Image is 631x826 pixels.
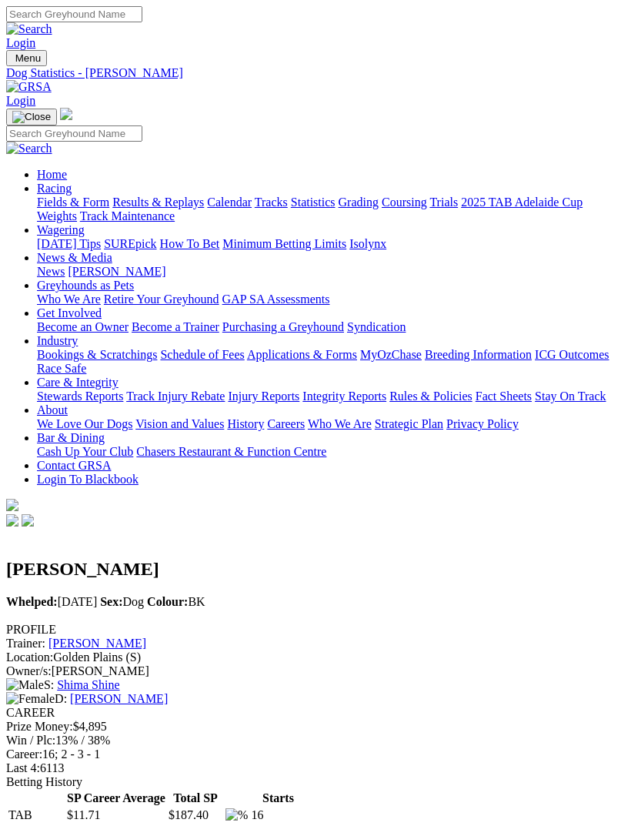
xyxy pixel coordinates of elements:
[375,417,443,430] a: Strategic Plan
[6,623,625,637] div: PROFILE
[66,791,166,806] th: SP Career Average
[225,808,248,822] img: %
[6,706,625,720] div: CAREER
[339,196,379,209] a: Grading
[347,320,406,333] a: Syndication
[37,237,101,250] a: [DATE] Tips
[429,196,458,209] a: Trials
[66,808,166,823] td: $11.71
[6,664,625,678] div: [PERSON_NAME]
[104,293,219,306] a: Retire Your Greyhound
[104,237,156,250] a: SUREpick
[207,196,252,209] a: Calendar
[22,514,34,527] img: twitter.svg
[6,637,45,650] span: Trainer:
[291,196,336,209] a: Statistics
[6,734,55,747] span: Win / Plc:
[247,348,357,361] a: Applications & Forms
[6,595,58,608] b: Whelped:
[6,747,625,761] div: 16; 2 - 3 - 1
[6,499,18,511] img: logo-grsa-white.png
[6,747,42,761] span: Career:
[37,251,112,264] a: News & Media
[100,595,144,608] span: Dog
[476,390,532,403] a: Fact Sheets
[126,390,225,403] a: Track Injury Rebate
[389,390,472,403] a: Rules & Policies
[160,348,244,361] a: Schedule of Fees
[37,279,134,292] a: Greyhounds as Pets
[37,403,68,416] a: About
[68,265,165,278] a: [PERSON_NAME]
[6,761,625,775] div: 6113
[37,390,625,403] div: Care & Integrity
[228,390,299,403] a: Injury Reports
[227,417,264,430] a: History
[37,417,132,430] a: We Love Our Dogs
[6,514,18,527] img: facebook.svg
[70,692,168,705] a: [PERSON_NAME]
[250,808,305,823] td: 16
[37,445,625,459] div: Bar & Dining
[15,52,41,64] span: Menu
[37,473,139,486] a: Login To Blackbook
[37,362,86,375] a: Race Safe
[6,650,53,664] span: Location:
[37,334,78,347] a: Industry
[6,142,52,156] img: Search
[6,761,40,774] span: Last 4:
[382,196,427,209] a: Coursing
[112,196,204,209] a: Results & Replays
[425,348,532,361] a: Breeding Information
[535,348,609,361] a: ICG Outcomes
[6,559,625,580] h2: [PERSON_NAME]
[6,125,142,142] input: Search
[37,168,67,181] a: Home
[446,417,519,430] a: Privacy Policy
[37,293,101,306] a: Who We Are
[349,237,386,250] a: Isolynx
[37,196,625,223] div: Racing
[37,390,123,403] a: Stewards Reports
[6,80,52,94] img: GRSA
[267,417,305,430] a: Careers
[80,209,175,222] a: Track Maintenance
[308,417,372,430] a: Who We Are
[37,431,105,444] a: Bar & Dining
[8,808,65,823] td: TAB
[37,265,625,279] div: News & Media
[6,664,52,677] span: Owner/s:
[6,66,625,80] div: Dog Statistics - [PERSON_NAME]
[37,348,157,361] a: Bookings & Scratchings
[6,678,54,691] span: S:
[6,50,47,66] button: Toggle navigation
[48,637,146,650] a: [PERSON_NAME]
[535,390,606,403] a: Stay On Track
[37,223,85,236] a: Wagering
[222,237,346,250] a: Minimum Betting Limits
[37,306,102,319] a: Get Involved
[222,293,330,306] a: GAP SA Assessments
[37,459,111,472] a: Contact GRSA
[37,196,109,209] a: Fields & Form
[360,348,422,361] a: MyOzChase
[6,109,57,125] button: Toggle navigation
[37,182,72,195] a: Racing
[6,720,625,734] div: $4,895
[37,348,625,376] div: Industry
[160,237,220,250] a: How To Bet
[222,320,344,333] a: Purchasing a Greyhound
[6,36,35,49] a: Login
[250,791,305,806] th: Starts
[6,775,625,789] div: Betting History
[132,320,219,333] a: Become a Trainer
[6,595,97,608] span: [DATE]
[37,417,625,431] div: About
[168,791,223,806] th: Total SP
[6,22,52,36] img: Search
[147,595,188,608] b: Colour:
[136,445,326,458] a: Chasers Restaurant & Function Centre
[37,320,129,333] a: Become an Owner
[6,6,142,22] input: Search
[168,808,223,823] td: $187.40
